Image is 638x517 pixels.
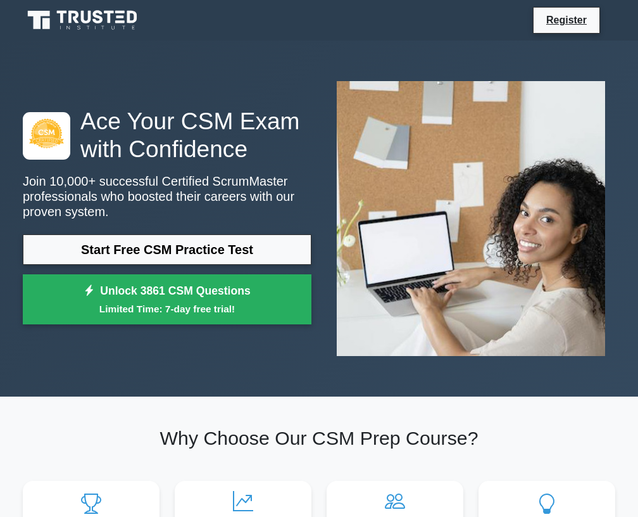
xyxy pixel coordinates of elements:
[23,427,615,450] h2: Why Choose Our CSM Prep Course?
[23,174,311,219] p: Join 10,000+ successful Certified ScrumMaster professionals who boosted their careers with our pr...
[23,234,311,265] a: Start Free CSM Practice Test
[23,274,311,325] a: Unlock 3861 CSM QuestionsLimited Time: 7-day free trial!
[39,302,296,316] small: Limited Time: 7-day free trial!
[23,107,311,163] h1: Ace Your CSM Exam with Confidence
[539,12,594,28] a: Register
